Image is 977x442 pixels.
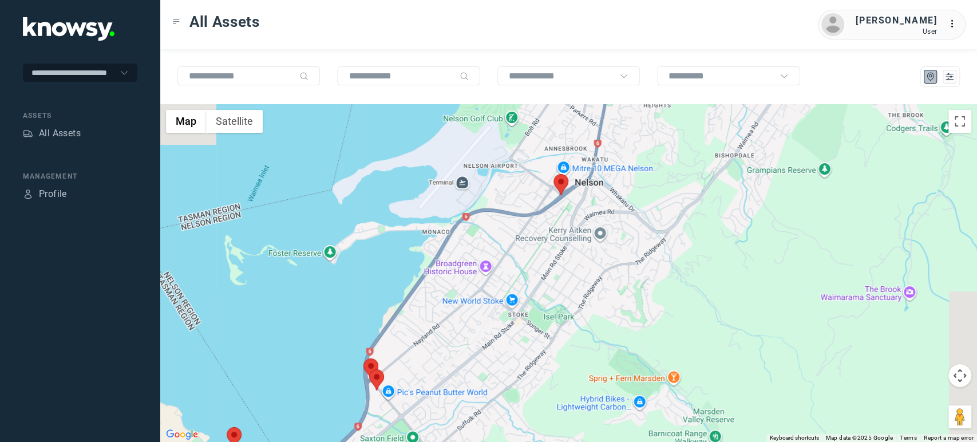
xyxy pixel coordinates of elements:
button: Show street map [166,110,206,133]
div: Toggle Menu [172,18,180,26]
a: AssetsAll Assets [23,127,81,140]
div: Assets [23,128,33,139]
tspan: ... [949,19,960,28]
div: : [948,17,962,31]
button: Toggle fullscreen view [948,110,971,133]
button: Keyboard shortcuts [769,434,818,442]
a: ProfileProfile [23,187,67,201]
span: All Assets [189,11,260,32]
button: Show satellite imagery [206,110,263,133]
div: Profile [23,189,33,199]
div: List [944,72,955,82]
div: Map [925,72,936,82]
img: Google [163,427,201,442]
div: Profile [39,187,67,201]
div: : [948,17,962,33]
div: All Assets [39,127,81,140]
div: User [856,27,937,35]
img: avatar.png [821,13,844,36]
img: Application Logo [23,17,114,41]
div: [PERSON_NAME] [856,14,937,27]
button: Map camera controls [948,364,971,387]
a: Report a map error [924,435,974,441]
div: Management [23,171,137,181]
div: Search [460,72,469,81]
div: Search [299,72,308,81]
a: Open this area in Google Maps (opens a new window) [163,427,201,442]
span: Map data ©2025 Google [825,435,892,441]
a: Terms (opens in new tab) [900,435,917,441]
button: Drag Pegman onto the map to open Street View [948,405,971,428]
div: Assets [23,110,137,121]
